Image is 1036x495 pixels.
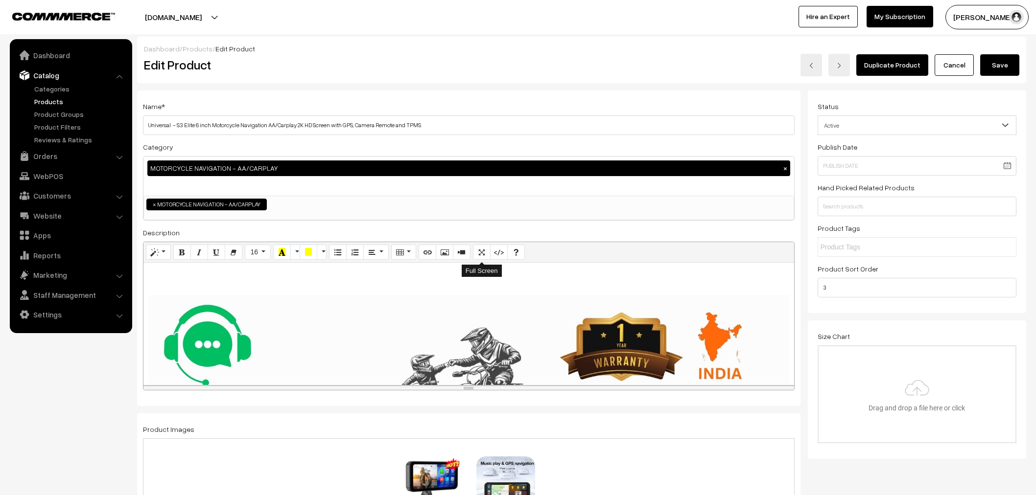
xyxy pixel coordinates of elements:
[856,54,928,76] a: Duplicate Product
[12,266,129,284] a: Marketing
[490,245,508,260] button: Code View
[183,45,212,53] a: Products
[818,142,857,152] label: Publish Date
[781,164,790,173] button: ×
[144,57,500,72] h2: Edit Product
[143,115,795,135] input: Name
[346,245,364,260] button: Ordered list (CTRL+SHIFT+NUM8)
[462,265,502,277] div: Full Screen
[818,101,839,112] label: Status
[818,278,1017,297] input: Enter Number
[836,63,842,68] img: right-arrow.png
[148,295,789,452] img: 17562201567611INDIA.jpg
[273,245,291,260] button: Recent Color
[32,84,129,94] a: Categories
[32,96,129,107] a: Products
[945,5,1029,29] button: [PERSON_NAME]
[818,331,850,341] label: Size Chart
[12,247,129,264] a: Reports
[32,122,129,132] a: Product Filters
[507,245,525,260] button: Help
[32,135,129,145] a: Reviews & Ratings
[818,156,1017,176] input: Publish Date
[12,306,129,323] a: Settings
[173,245,191,260] button: Bold (CTRL+B)
[818,117,1016,134] span: Active
[12,67,129,84] a: Catalog
[12,286,129,304] a: Staff Management
[391,245,416,260] button: Table
[111,5,236,29] button: [DOMAIN_NAME]
[144,45,180,53] a: Dashboard
[1009,10,1024,24] img: user
[190,245,208,260] button: Italic (CTRL+I)
[245,245,271,260] button: Font Size
[143,101,165,112] label: Name
[146,245,171,260] button: Style
[935,54,974,76] a: Cancel
[12,46,129,64] a: Dashboard
[290,245,300,260] button: More Color
[12,13,115,20] img: COMMMERCE
[867,6,933,27] a: My Subscription
[250,248,258,256] span: 16
[317,245,327,260] button: More Color
[144,44,1019,54] div: / /
[300,245,317,260] button: Background Color
[12,167,129,185] a: WebPOS
[143,227,180,238] label: Description
[12,10,98,22] a: COMMMERCE
[12,226,129,244] a: Apps
[143,424,194,434] label: Product Images
[208,245,225,260] button: Underline (CTRL+U)
[799,6,858,27] a: Hire an Expert
[473,245,491,260] button: Full Screen
[808,63,814,68] img: left-arrow.png
[225,245,242,260] button: Remove Font Style (CTRL+\)
[12,147,129,165] a: Orders
[12,187,129,204] a: Customers
[12,207,129,225] a: Website
[818,182,915,193] label: Hand Picked Related Products
[436,245,453,260] button: Picture
[329,245,347,260] button: Unordered list (CTRL+SHIFT+NUM7)
[818,197,1017,216] input: Search products
[215,45,255,53] span: Edit Product
[419,245,436,260] button: Link (CTRL+K)
[143,385,794,390] div: resize
[453,245,471,260] button: Video
[32,109,129,119] a: Product Groups
[818,115,1017,135] span: Active
[821,242,906,252] input: Product Tags
[818,223,860,233] label: Product Tags
[818,264,878,274] label: Product Sort Order
[980,54,1019,76] button: Save
[363,245,388,260] button: Paragraph
[147,160,790,176] div: MOTORCYCLE NAVIGATION - AA/CARPLAY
